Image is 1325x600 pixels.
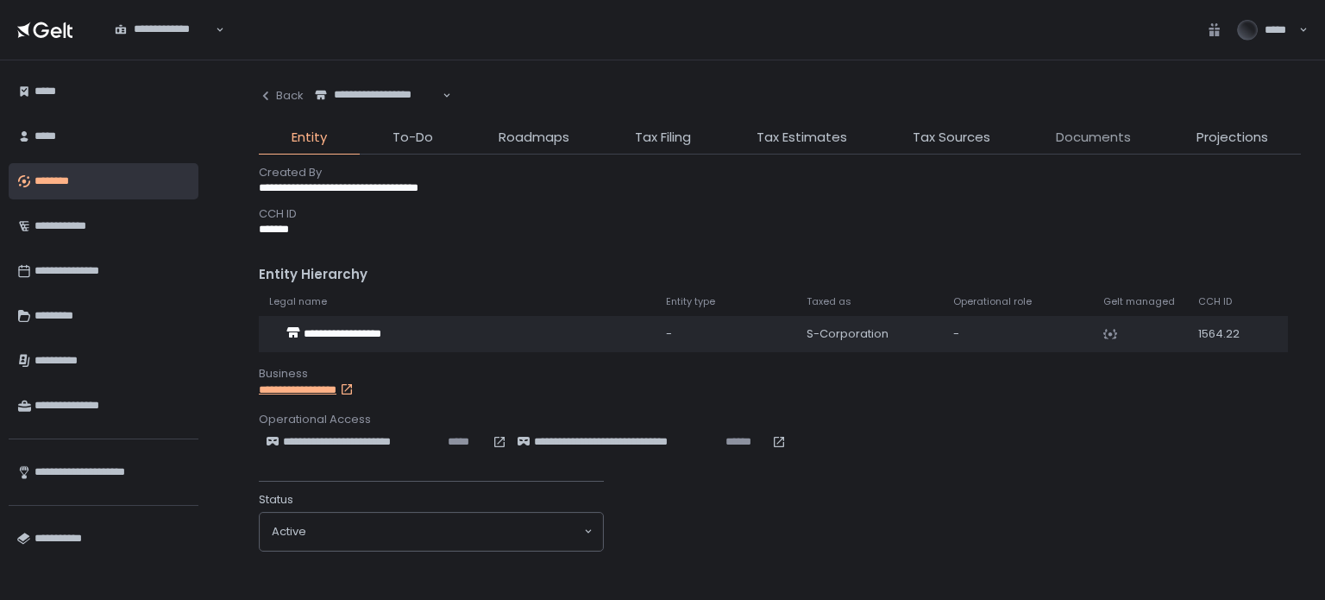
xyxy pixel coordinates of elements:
span: active [272,524,306,540]
div: - [953,326,1083,342]
div: 1564.22 [1198,326,1257,342]
span: Tax Estimates [757,128,847,148]
span: Entity [292,128,327,148]
div: Created By [259,165,1301,180]
input: Search for option [115,37,214,54]
span: Entity type [666,295,715,308]
span: Operational role [953,295,1032,308]
div: Business [259,366,1301,382]
div: CCH ID [259,206,1301,222]
span: Gelt managed [1103,295,1175,308]
input: Search for option [306,523,582,540]
span: Status [259,492,293,508]
span: Roadmaps [499,128,569,148]
span: Tax Sources [913,128,990,148]
div: Search for option [304,78,451,114]
span: Projections [1196,128,1268,148]
span: To-Do [392,128,433,148]
div: Search for option [104,12,224,48]
span: Tax Filing [635,128,691,148]
div: Back [259,88,304,104]
span: CCH ID [1198,295,1232,308]
button: Back [259,78,304,114]
div: - [666,326,786,342]
span: Legal name [269,295,327,308]
div: Entity Hierarchy [259,265,1301,285]
input: Search for option [315,103,441,120]
div: S-Corporation [807,326,933,342]
div: Search for option [260,513,603,551]
span: Documents [1056,128,1131,148]
span: Taxed as [807,295,851,308]
div: Operational Access [259,412,1301,427]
